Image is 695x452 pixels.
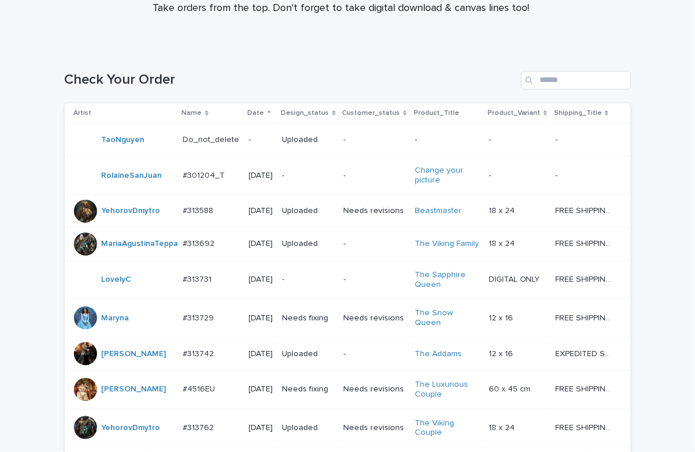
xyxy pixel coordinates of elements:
[65,195,631,227] tr: YehorovDmytro #313588#313588 [DATE]UploadedNeeds revisionsBeastmaster 18 x 2418 x 24 FREE SHIPPIN...
[415,419,480,438] a: The Viking Couple
[249,423,273,433] p: [DATE]
[249,313,273,323] p: [DATE]
[555,133,560,145] p: -
[283,313,335,323] p: Needs fixing
[183,272,214,285] p: #313731
[555,169,560,181] p: -
[102,349,166,359] a: [PERSON_NAME]
[555,421,614,433] p: FREE SHIPPING - preview in 1-2 business days, after your approval delivery will take 5-10 b.d.
[415,239,479,249] a: The Viking Family
[110,2,572,15] p: Take orders from the top. Don't forget to take digital download & canvas lines too!
[489,382,533,394] p: 60 x 45 cm
[489,204,517,216] p: 18 x 24
[415,166,480,185] a: Change your picture
[489,311,515,323] p: 12 x 16
[489,347,515,359] p: 12 x 16
[102,275,132,285] a: LovelyC
[249,206,273,216] p: [DATE]
[65,72,516,88] h1: Check Your Order
[102,239,179,249] a: MariaAgustinaTeppa
[344,423,406,433] p: Needs revisions
[344,313,406,323] p: Needs revisions
[102,135,145,145] a: TaoNguyen
[555,382,614,394] p: FREE SHIPPING - preview in 1-2 business days, after your approval delivery will take 6-10 busines...
[555,347,614,359] p: EXPEDITED SHIPPING - preview in 1 business day; delivery up to 5 business days after your approval.
[65,409,631,447] tr: YehorovDmytro #313762#313762 [DATE]UploadedNeeds revisionsThe Viking Couple 18 x 2418 x 24 FREE S...
[489,237,517,249] p: 18 x 24
[415,308,480,328] a: The Snow Queen
[102,384,166,394] a: [PERSON_NAME]
[102,206,161,216] a: YehorovDmytro
[283,275,335,285] p: -
[249,239,273,249] p: [DATE]
[281,107,329,119] p: Design_status
[283,171,335,181] p: -
[74,107,92,119] p: Artist
[182,107,202,119] p: Name
[102,313,129,323] a: Maryna
[344,171,406,181] p: -
[489,169,493,181] p: -
[555,311,614,323] p: FREE SHIPPING - preview in 1-2 business days, after your approval delivery will take 5-10 b.d.
[283,239,335,249] p: Uploaded
[65,156,631,195] tr: RolaineSanJuan #301204_T#301204_T [DATE]--Change your picture -- --
[249,135,273,145] p: -
[183,382,218,394] p: #4516EU
[183,133,242,145] p: Do_not_delete
[283,349,335,359] p: Uploaded
[415,206,462,216] a: Beastmaster
[489,133,493,145] p: -
[65,337,631,370] tr: [PERSON_NAME] #313742#313742 [DATE]Uploaded-The Addams 12 x 1612 x 16 EXPEDITED SHIPPING - previe...
[554,107,602,119] p: Shipping_Title
[488,107,541,119] p: Product_Variant
[102,171,162,181] a: RolaineSanJuan
[415,349,462,359] a: The Addams
[555,204,614,216] p: FREE SHIPPING - preview in 1-2 business days, after your approval delivery will take 5-10 b.d.
[344,384,406,394] p: Needs revisions
[415,380,480,399] a: The Luxurious Couple
[65,299,631,338] tr: Maryna #313729#313729 [DATE]Needs fixingNeeds revisionsThe Snow Queen 12 x 1612 x 16 FREE SHIPPIN...
[555,272,614,285] p: FREE SHIPPING - preview in 1-2 business days, after your approval delivery will take 5-10 b.d.
[415,135,480,145] p: -
[344,239,406,249] p: -
[521,71,631,89] input: Search
[489,421,517,433] p: 18 x 24
[283,423,335,433] p: Uploaded
[249,171,273,181] p: [DATE]
[344,275,406,285] p: -
[344,349,406,359] p: -
[343,107,400,119] p: Customer_status
[283,135,335,145] p: Uploaded
[283,384,335,394] p: Needs fixing
[249,384,273,394] p: [DATE]
[489,272,542,285] p: DIGITAL ONLY
[65,124,631,156] tr: TaoNguyen Do_not_deleteDo_not_delete -Uploaded---- --
[249,349,273,359] p: [DATE]
[183,204,216,216] p: #313588
[102,423,161,433] a: YehorovDmytro
[183,237,217,249] p: #313692
[183,347,217,359] p: #313742
[183,421,217,433] p: #313762
[65,260,631,299] tr: LovelyC #313731#313731 [DATE]--The Sapphire Queen DIGITAL ONLYDIGITAL ONLY FREE SHIPPING - previe...
[183,169,228,181] p: #301204_T
[65,227,631,260] tr: MariaAgustinaTeppa #313692#313692 [DATE]Uploaded-The Viking Family 18 x 2418 x 24 FREE SHIPPING -...
[414,107,459,119] p: Product_Title
[65,370,631,409] tr: [PERSON_NAME] #4516EU#4516EU [DATE]Needs fixingNeeds revisionsThe Luxurious Couple 60 x 45 cm60 x...
[283,206,335,216] p: Uploaded
[555,237,614,249] p: FREE SHIPPING - preview in 1-2 business days, after your approval delivery will take 5-10 b.d.
[344,135,406,145] p: -
[249,275,273,285] p: [DATE]
[248,107,265,119] p: Date
[415,270,480,290] a: The Sapphire Queen
[183,311,217,323] p: #313729
[344,206,406,216] p: Needs revisions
